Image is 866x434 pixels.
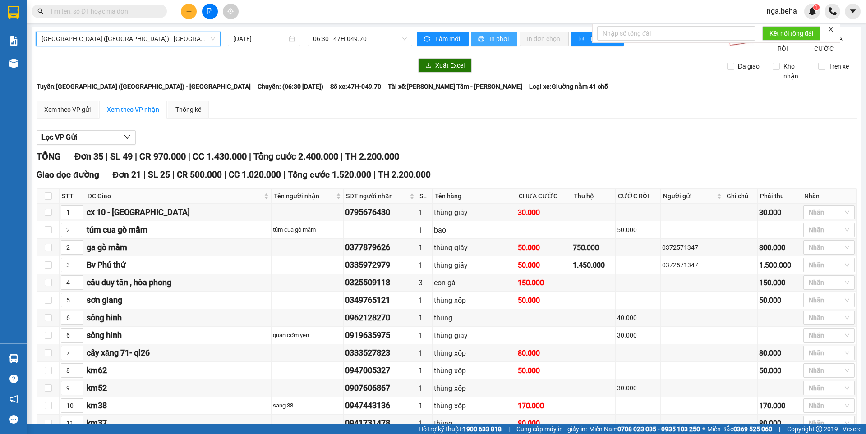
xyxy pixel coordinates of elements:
div: thùng [434,312,515,324]
span: TỔNG [37,151,61,162]
span: down [76,301,81,306]
div: km52 [87,382,270,394]
span: up [76,400,81,406]
span: CC 1.020.000 [229,169,281,180]
div: 3 [419,277,431,288]
div: 0941731478 [345,417,415,429]
span: | [779,424,780,434]
span: | [373,169,376,180]
span: Decrease Value [73,230,83,237]
span: up [76,242,81,247]
button: plus [181,4,197,19]
span: SL 25 [148,169,170,180]
div: 1 [419,365,431,376]
span: | [135,151,137,162]
span: Decrease Value [73,388,83,395]
div: 1 [419,383,431,394]
button: bar-chartThống kê [571,32,624,46]
div: cầu duy tân , hòa phong [87,276,270,289]
div: bao [434,224,515,236]
input: 11/08/2025 [233,34,287,44]
button: syncLàm mới [417,32,469,46]
span: SL 49 [110,151,133,162]
button: In đơn chọn [520,32,569,46]
span: Tên người nhận [274,191,334,201]
div: Xem theo VP nhận [107,105,159,114]
sup: 1 [813,4,820,10]
span: nga.beha [760,5,804,17]
span: Kết nối tổng đài [769,28,813,38]
span: copyright [816,426,822,432]
span: In phơi [489,34,510,44]
span: down [76,213,81,219]
span: Tổng cước 2.400.000 [253,151,338,162]
div: 0795676430 [345,206,415,219]
div: thùng xốp [434,365,515,376]
span: printer [478,36,486,43]
strong: 0708 023 035 - 0935 103 250 [617,425,700,433]
div: 0372571347 [662,242,723,252]
td: túm cua gò mầm [272,221,344,239]
span: 06:30 - 47H-049.70 [313,32,407,46]
div: sông hinh [87,329,270,342]
div: cây xăng 71- ql26 [87,347,270,359]
span: Increase Value [73,223,83,230]
span: Decrease Value [73,318,83,324]
span: Increase Value [73,241,83,247]
span: Decrease Value [73,212,83,219]
div: Xem theo VP gửi [44,105,91,114]
span: search [37,8,44,14]
span: Miền Bắc [707,424,772,434]
span: Miền Nam [589,424,700,434]
td: 0795676430 [344,204,417,221]
span: | [143,169,146,180]
span: message [9,415,18,424]
span: caret-down [849,7,857,15]
div: quán cơm yên [273,331,342,340]
span: Decrease Value [73,353,83,360]
span: | [172,169,175,180]
div: túm cua gò mầm [87,224,270,236]
div: sông hinh [87,311,270,324]
span: Người gửi [663,191,715,201]
span: down [76,319,81,324]
div: sơn giang [87,294,270,306]
span: Increase Value [73,276,83,283]
span: bar-chart [578,36,586,43]
span: Tài xế: [PERSON_NAME] Tâm - [PERSON_NAME] [388,82,522,91]
span: TH 2.200.000 [345,151,399,162]
div: 0325509118 [345,276,415,289]
span: Số xe: 47H-049.70 [330,82,381,91]
div: 1 [419,207,431,218]
div: 1 [419,312,431,324]
div: thùng giấy [434,330,515,341]
span: Chuyến: (06:30 [DATE]) [258,82,323,91]
span: Đã giao [734,61,763,71]
span: Lọc VP Gửi [41,132,77,143]
div: thùng [434,418,515,429]
div: km37 [87,417,270,429]
span: Phú Yên (SC) - Đắk Lắk [41,32,215,46]
span: down [76,354,81,359]
span: Giao dọc đường [37,169,99,180]
span: Xuất Excel [435,60,465,70]
span: Loại xe: Giường nằm 41 chỗ [529,82,608,91]
span: | [249,151,251,162]
div: thùng giấy [434,242,515,253]
span: Decrease Value [73,265,83,272]
span: ĐC Giao [88,191,262,201]
th: Phải thu [758,189,802,204]
td: 0947005327 [344,362,417,379]
button: aim [223,4,239,19]
div: ga gò mầm [87,241,270,254]
input: Nhập số tổng đài [597,26,755,41]
div: 50.000 [759,295,800,306]
div: 1 [419,242,431,253]
div: 1 [419,260,431,271]
span: up [76,418,81,423]
div: con gà [434,277,515,288]
strong: 1900 633 818 [463,425,502,433]
span: Increase Value [73,293,83,300]
span: up [76,295,81,300]
button: printerIn phơi [471,32,517,46]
